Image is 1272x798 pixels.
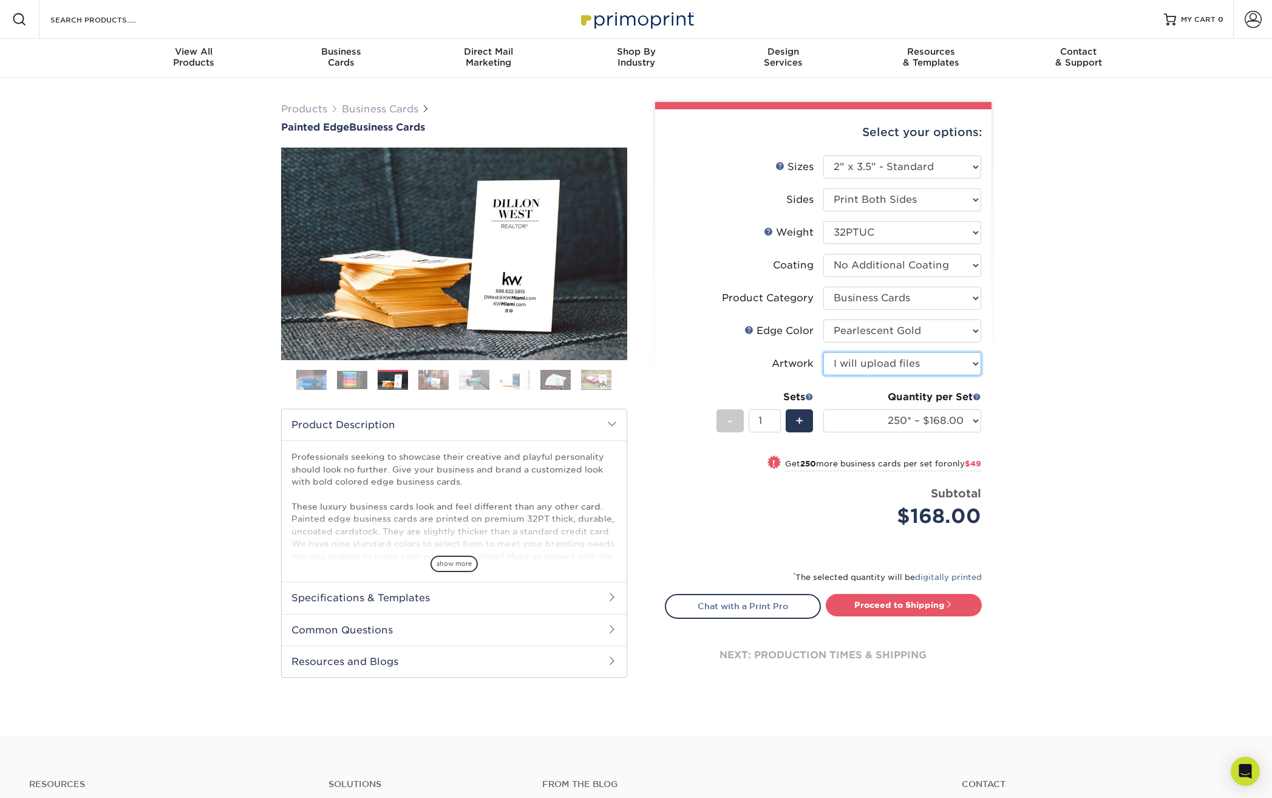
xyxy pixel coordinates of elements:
div: Products [120,46,268,68]
div: Artwork [772,356,814,371]
a: Proceed to Shipping [826,594,982,616]
div: Weight [764,225,814,240]
a: Shop ByIndustry [562,39,710,78]
span: Business [267,46,415,57]
h4: Solutions [328,779,524,789]
img: Business Cards 05 [459,369,489,390]
img: Business Cards 08 [581,369,611,390]
div: Sizes [775,160,814,174]
a: Chat with a Print Pro [665,594,821,618]
img: Business Cards 01 [296,365,327,395]
span: Resources [857,46,1005,57]
div: Sets [716,390,814,404]
span: View All [120,46,268,57]
div: Services [710,46,857,68]
img: Primoprint [576,6,697,32]
span: Painted Edge [281,121,349,133]
img: Business Cards 03 [378,370,408,392]
strong: 250 [800,459,816,468]
img: Business Cards 04 [418,369,449,390]
a: BusinessCards [267,39,415,78]
a: digitally printed [915,573,982,582]
div: Sides [786,193,814,207]
h2: Product Description [282,409,627,440]
span: Shop By [562,46,710,57]
img: Business Cards 02 [337,370,367,389]
div: Coating [773,258,814,273]
div: Cards [267,46,415,68]
h4: Resources [29,779,310,789]
span: - [727,412,733,430]
span: Contact [1005,46,1152,57]
iframe: Google Customer Reviews [3,761,103,794]
a: Contact& Support [1005,39,1152,78]
p: Professionals seeking to showcase their creative and playful personality should look no further. ... [291,451,617,686]
a: Resources& Templates [857,39,1005,78]
div: Industry [562,46,710,68]
a: Contact [962,779,1243,789]
span: show more [430,556,478,572]
span: only [947,459,981,468]
span: ! [772,457,775,469]
span: Direct Mail [415,46,562,57]
span: 0 [1218,15,1223,24]
h2: Specifications & Templates [282,582,627,613]
strong: Subtotal [931,486,981,500]
a: Painted EdgeBusiness Cards [281,121,627,133]
a: Products [281,103,327,115]
div: Edge Color [744,324,814,338]
span: $49 [965,459,981,468]
span: Design [710,46,857,57]
img: Business Cards 06 [500,369,530,390]
div: $168.00 [832,502,981,531]
div: Product Category [722,291,814,305]
span: + [795,412,803,430]
span: MY CART [1181,15,1216,25]
input: SEARCH PRODUCTS..... [49,12,168,27]
div: Select your options: [665,109,982,155]
small: Get more business cards per set for [785,459,981,471]
h4: From the Blog [542,779,928,789]
div: & Support [1005,46,1152,68]
h2: Common Questions [282,614,627,646]
small: The selected quantity will be [793,573,982,582]
a: Business Cards [342,103,418,115]
h1: Business Cards [281,121,627,133]
div: Open Intercom Messenger [1231,757,1260,786]
a: Direct MailMarketing [415,39,562,78]
a: DesignServices [710,39,857,78]
div: Quantity per Set [823,390,981,404]
div: Marketing [415,46,562,68]
a: View AllProducts [120,39,268,78]
img: Business Cards 07 [540,369,571,390]
img: Painted Edge 03 [281,134,627,373]
div: & Templates [857,46,1005,68]
h2: Resources and Blogs [282,646,627,677]
div: next: production times & shipping [665,619,982,692]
